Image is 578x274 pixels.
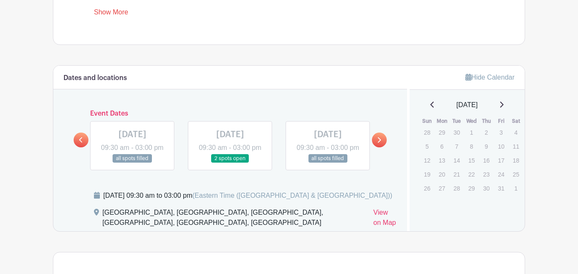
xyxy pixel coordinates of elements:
p: 29 [435,126,449,139]
p: 12 [420,154,434,167]
p: 21 [450,168,464,181]
th: Thu [479,117,494,125]
p: 27 [435,182,449,195]
p: 8 [465,140,479,153]
h6: Event Dates [88,110,372,118]
th: Wed [464,117,479,125]
p: 1 [465,126,479,139]
a: Show More [94,8,128,19]
p: 15 [465,154,479,167]
p: 31 [494,182,508,195]
p: 22 [465,168,479,181]
span: [DATE] [457,100,478,110]
p: 28 [450,182,464,195]
p: 11 [509,140,523,153]
p: 1 [509,182,523,195]
p: 7 [450,140,464,153]
th: Sun [420,117,435,125]
p: 20 [435,168,449,181]
p: 13 [435,154,449,167]
p: 18 [509,154,523,167]
p: 6 [435,140,449,153]
p: 23 [479,168,493,181]
p: 19 [420,168,434,181]
a: Hide Calendar [465,74,515,81]
p: 30 [479,182,493,195]
p: 24 [494,168,508,181]
p: 3 [494,126,508,139]
th: Mon [435,117,449,125]
p: 5 [420,140,434,153]
p: 16 [479,154,493,167]
p: 10 [494,140,508,153]
div: [GEOGRAPHIC_DATA], [GEOGRAPHIC_DATA], [GEOGRAPHIC_DATA], [GEOGRAPHIC_DATA], [GEOGRAPHIC_DATA], [G... [102,208,366,231]
p: 25 [509,168,523,181]
p: 9 [479,140,493,153]
h6: Dates and locations [63,74,127,82]
p: 14 [450,154,464,167]
p: 28 [420,126,434,139]
div: [DATE] 09:30 am to 03:00 pm [103,191,392,201]
p: 2 [479,126,493,139]
th: Sat [509,117,523,125]
a: View on Map [373,208,396,231]
p: 29 [465,182,479,195]
p: 4 [509,126,523,139]
p: 17 [494,154,508,167]
span: (Eastern Time ([GEOGRAPHIC_DATA] & [GEOGRAPHIC_DATA])) [192,192,392,199]
p: 30 [450,126,464,139]
th: Fri [494,117,509,125]
th: Tue [449,117,464,125]
p: 26 [420,182,434,195]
